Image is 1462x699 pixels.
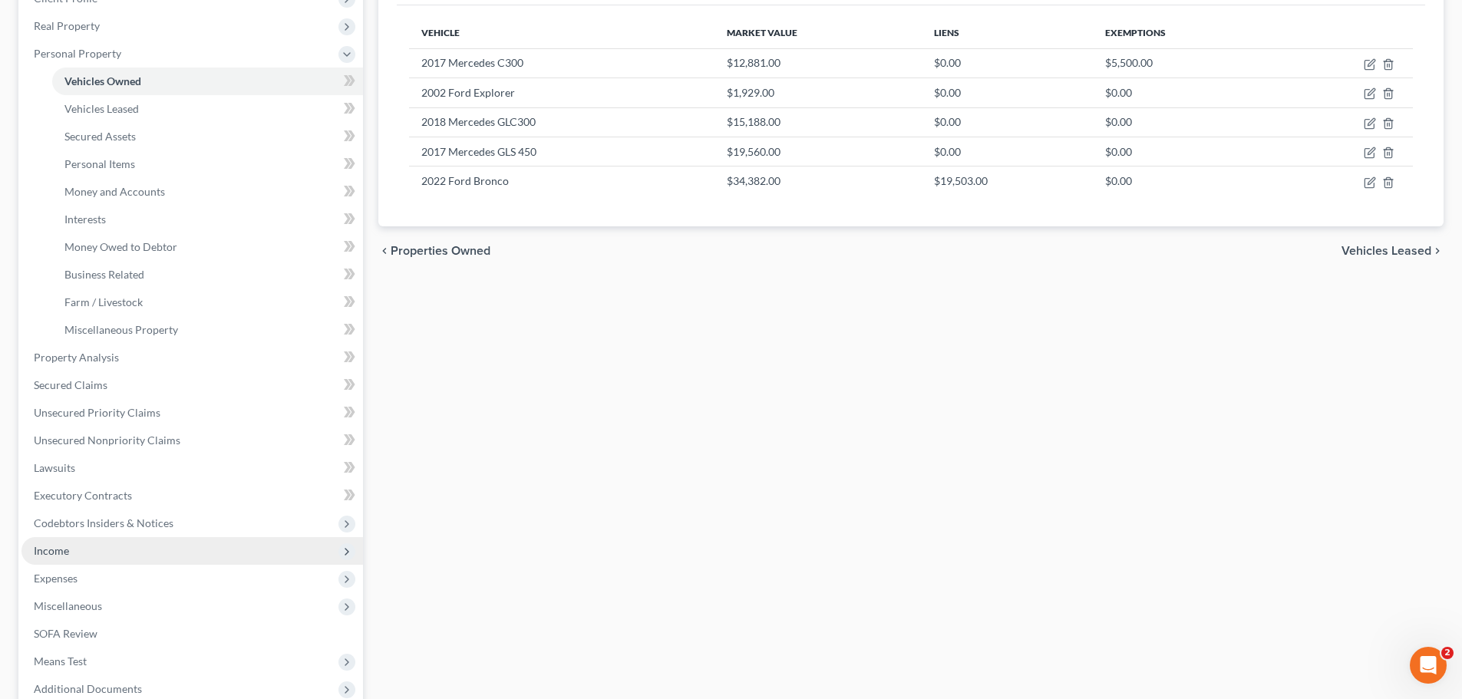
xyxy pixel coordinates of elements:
span: Property Analysis [34,351,119,364]
a: SOFA Review [21,620,363,648]
i: chevron_right [1431,245,1444,257]
td: $19,560.00 [714,137,922,166]
i: chevron_left [378,245,391,257]
td: $34,382.00 [714,167,922,196]
button: chevron_left Properties Owned [378,245,490,257]
a: Money Owed to Debtor [52,233,363,261]
td: $12,881.00 [714,48,922,77]
span: Vehicles Leased [64,102,139,115]
a: Personal Items [52,150,363,178]
span: Real Property [34,19,100,32]
span: Executory Contracts [34,489,132,502]
span: Expenses [34,572,78,585]
th: Liens [922,18,1093,48]
td: 2002 Ford Explorer [409,78,714,107]
span: Secured Claims [34,378,107,391]
span: Unsecured Nonpriority Claims [34,434,180,447]
td: $15,188.00 [714,107,922,137]
span: Business Related [64,268,144,281]
a: Vehicles Leased [52,95,363,123]
a: Vehicles Owned [52,68,363,95]
span: Personal Items [64,157,135,170]
th: Market Value [714,18,922,48]
span: Lawsuits [34,461,75,474]
a: Business Related [52,261,363,289]
td: $0.00 [1093,137,1279,166]
td: $5,500.00 [1093,48,1279,77]
a: Miscellaneous Property [52,316,363,344]
td: $0.00 [922,137,1093,166]
span: Money and Accounts [64,185,165,198]
a: Unsecured Priority Claims [21,399,363,427]
span: Unsecured Priority Claims [34,406,160,419]
a: Unsecured Nonpriority Claims [21,427,363,454]
iframe: Intercom live chat [1410,647,1447,684]
th: Vehicle [409,18,714,48]
span: Interests [64,213,106,226]
a: Secured Claims [21,371,363,399]
td: 2017 Mercedes GLS 450 [409,137,714,166]
td: $0.00 [922,48,1093,77]
span: Vehicles Owned [64,74,141,87]
span: 2 [1441,647,1454,659]
span: Farm / Livestock [64,295,143,308]
td: 2022 Ford Bronco [409,167,714,196]
td: $0.00 [922,78,1093,107]
span: Miscellaneous [34,599,102,612]
a: Lawsuits [21,454,363,482]
td: $19,503.00 [922,167,1093,196]
a: Executory Contracts [21,482,363,509]
span: Properties Owned [391,245,490,257]
a: Money and Accounts [52,178,363,206]
a: Property Analysis [21,344,363,371]
span: Money Owed to Debtor [64,240,177,253]
span: Secured Assets [64,130,136,143]
button: Vehicles Leased chevron_right [1342,245,1444,257]
span: Vehicles Leased [1342,245,1431,257]
th: Exemptions [1093,18,1279,48]
td: $1,929.00 [714,78,922,107]
td: 2018 Mercedes GLC300 [409,107,714,137]
span: Income [34,544,69,557]
a: Farm / Livestock [52,289,363,316]
span: Personal Property [34,47,121,60]
span: SOFA Review [34,627,97,640]
td: $0.00 [1093,78,1279,107]
td: $0.00 [1093,167,1279,196]
td: $0.00 [1093,107,1279,137]
a: Secured Assets [52,123,363,150]
a: Interests [52,206,363,233]
td: $0.00 [922,107,1093,137]
td: 2017 Mercedes C300 [409,48,714,77]
span: Means Test [34,654,87,668]
span: Additional Documents [34,682,142,695]
span: Codebtors Insiders & Notices [34,516,173,529]
span: Miscellaneous Property [64,323,178,336]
